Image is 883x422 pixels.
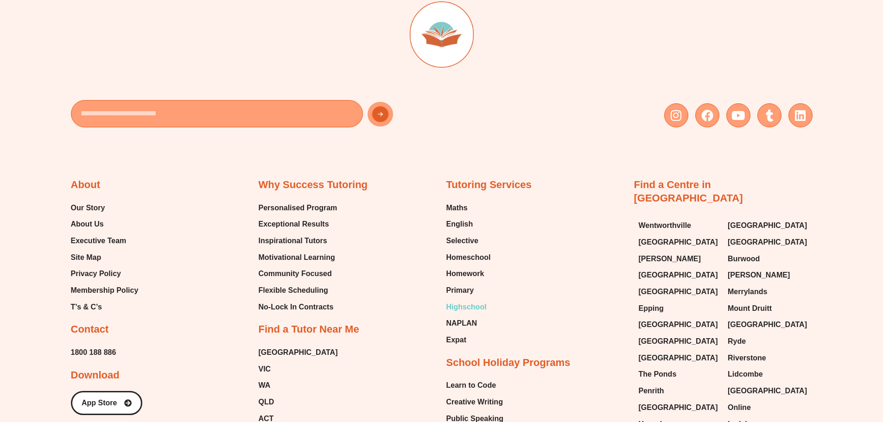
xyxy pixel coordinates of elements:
[259,201,337,215] a: Personalised Program
[639,384,719,398] a: Penrith
[446,300,491,314] a: Highschool
[446,283,474,297] span: Primary
[446,201,491,215] a: Maths
[728,401,808,415] a: Online
[446,178,532,192] h2: Tutoring Services
[71,201,105,215] span: Our Story
[728,252,760,266] span: Burwood
[728,235,808,249] a: [GEOGRAPHIC_DATA]
[259,178,368,192] h2: Why Success Tutoring
[446,378,496,392] span: Learn to Code
[71,323,109,336] h2: Contact
[639,285,718,299] span: [GEOGRAPHIC_DATA]
[446,333,491,347] a: Expat
[639,219,692,233] span: Wentworthville
[71,251,102,265] span: Site Map
[446,356,571,370] h2: School Holiday Programs
[639,219,719,233] a: Wentworthville
[259,323,359,336] h2: Find a Tutor Near Me
[639,268,719,282] a: [GEOGRAPHIC_DATA]
[446,217,473,231] span: English
[71,283,139,297] span: Membership Policy
[728,318,807,332] span: [GEOGRAPHIC_DATA]
[639,268,718,282] span: [GEOGRAPHIC_DATA]
[639,302,664,315] span: Epping
[639,401,718,415] span: [GEOGRAPHIC_DATA]
[71,201,139,215] a: Our Story
[71,300,102,314] span: T’s & C’s
[259,346,338,359] a: [GEOGRAPHIC_DATA]
[259,234,337,248] a: Inspirational Tutors
[446,217,491,231] a: English
[728,367,808,381] a: Lidcombe
[259,251,335,265] span: Motivational Learning
[71,217,104,231] span: About Us
[259,217,337,231] a: Exceptional Results
[446,316,477,330] span: NAPLAN
[446,395,504,409] a: Creative Writing
[446,300,487,314] span: Highschool
[71,267,121,281] span: Privacy Policy
[71,369,120,382] h2: Download
[259,300,337,314] a: No-Lock In Contracts
[71,300,139,314] a: T’s & C’s
[446,201,468,215] span: Maths
[729,317,883,422] iframe: Chat Widget
[259,283,337,297] a: Flexible Scheduling
[728,219,808,233] a: [GEOGRAPHIC_DATA]
[446,234,478,248] span: Selective
[259,378,338,392] a: WA
[639,351,718,365] span: [GEOGRAPHIC_DATA]
[728,219,807,233] span: [GEOGRAPHIC_DATA]
[259,234,327,248] span: Inspirational Tutors
[259,251,337,265] a: Motivational Learning
[728,302,808,315] a: Mount Druitt
[634,179,743,204] a: Find a Centre in [GEOGRAPHIC_DATA]
[639,367,719,381] a: The Ponds
[639,334,718,348] span: [GEOGRAPHIC_DATA]
[446,395,503,409] span: Creative Writing
[259,378,271,392] span: WA
[446,333,467,347] span: Expat
[728,334,746,348] span: Ryde
[446,251,491,265] a: Homeschool
[728,285,767,299] span: Merrylands
[639,351,719,365] a: [GEOGRAPHIC_DATA]
[71,234,139,248] a: Executive Team
[82,399,117,407] span: App Store
[728,285,808,299] a: Merrylands
[728,384,807,398] span: [GEOGRAPHIC_DATA]
[728,351,766,365] span: Riverstone
[71,346,116,359] a: 1800 188 886
[639,334,719,348] a: [GEOGRAPHIC_DATA]
[446,283,491,297] a: Primary
[728,252,808,266] a: Burwood
[259,267,337,281] a: Community Focused
[728,334,808,348] a: Ryde
[639,367,677,381] span: The Ponds
[71,251,139,265] a: Site Map
[728,351,808,365] a: Riverstone
[728,302,772,315] span: Mount Druitt
[728,235,807,249] span: [GEOGRAPHIC_DATA]
[639,302,719,315] a: Epping
[639,384,664,398] span: Penrith
[71,217,139,231] a: About Us
[446,316,491,330] a: NAPLAN
[259,267,332,281] span: Community Focused
[639,318,719,332] a: [GEOGRAPHIC_DATA]
[639,252,719,266] a: [PERSON_NAME]
[446,267,491,281] a: Homework
[639,235,719,249] a: [GEOGRAPHIC_DATA]
[446,234,491,248] a: Selective
[446,378,504,392] a: Learn to Code
[728,367,763,381] span: Lidcombe
[259,283,328,297] span: Flexible Scheduling
[639,235,718,249] span: [GEOGRAPHIC_DATA]
[639,285,719,299] a: [GEOGRAPHIC_DATA]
